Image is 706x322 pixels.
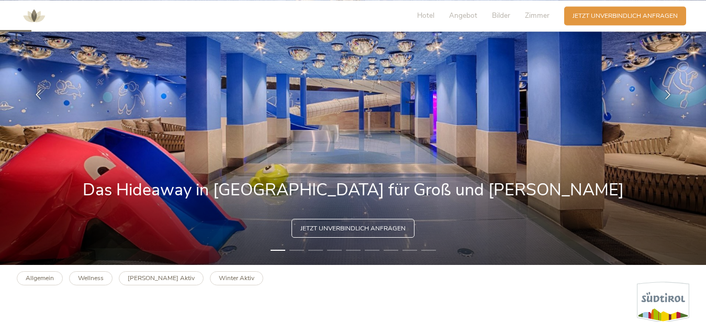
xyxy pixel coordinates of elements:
span: Hotel [417,10,434,20]
a: Winter Aktiv [210,271,263,285]
b: Winter Aktiv [219,274,254,282]
span: Jetzt unverbindlich anfragen [573,12,678,20]
span: Bilder [492,10,510,20]
a: Allgemein [17,271,63,285]
b: Allgemein [26,274,54,282]
a: Wellness [69,271,113,285]
span: Jetzt unverbindlich anfragen [300,224,406,233]
a: AMONTI & LUNARIS Wellnessresort [18,13,50,18]
span: Zimmer [525,10,550,20]
b: Wellness [78,274,104,282]
b: [PERSON_NAME] Aktiv [128,274,195,282]
span: Angebot [449,10,477,20]
a: [PERSON_NAME] Aktiv [119,271,204,285]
